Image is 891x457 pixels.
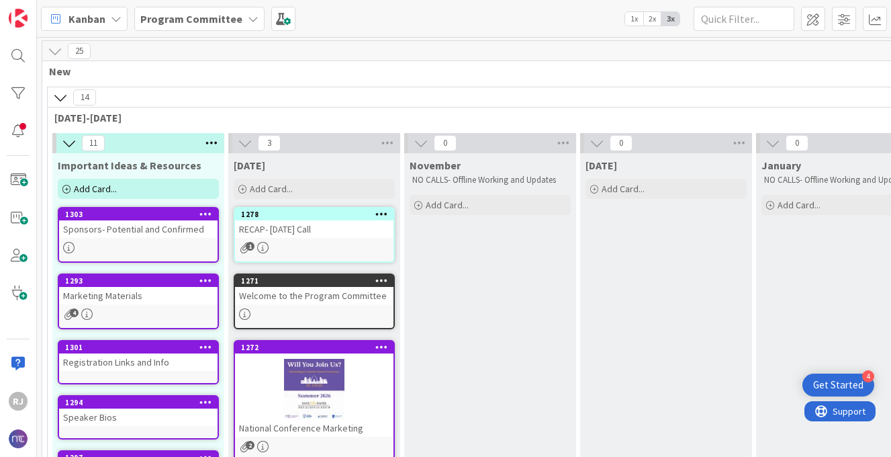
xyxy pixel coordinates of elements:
[235,275,393,287] div: 1271
[9,9,28,28] img: Visit kanbanzone.com
[258,135,281,151] span: 3
[625,12,643,26] span: 1x
[70,308,79,317] span: 4
[694,7,794,31] input: Quick Filter...
[28,2,61,18] span: Support
[59,208,218,220] div: 1303
[661,12,679,26] span: 3x
[246,242,254,251] span: 1
[246,441,254,450] span: 2
[585,159,617,172] span: December 5th
[59,208,218,238] div: 1303Sponsors- Potential and Confirmed
[241,210,393,219] div: 1278
[59,275,218,287] div: 1293
[82,135,105,151] span: 11
[235,220,393,238] div: RECAP- [DATE] Call
[235,208,393,220] div: 1278
[9,429,28,448] img: avatar
[241,276,393,286] div: 1271
[235,341,393,437] div: 1272National Conference Marketing
[434,135,457,151] span: 0
[65,398,218,407] div: 1294
[68,11,105,27] span: Kanban
[235,341,393,354] div: 1272
[65,276,218,286] div: 1293
[59,287,218,304] div: Marketing Materials
[426,199,469,211] span: Add Card...
[59,354,218,371] div: Registration Links and Info
[813,378,863,392] div: Get Started
[241,343,393,352] div: 1272
[65,343,218,352] div: 1301
[802,374,874,397] div: Open Get Started checklist, remaining modules: 4
[610,135,632,151] span: 0
[761,159,801,172] span: January
[68,43,91,59] span: 25
[235,275,393,304] div: 1271Welcome to the Program Committee
[412,175,568,185] p: NO CALLS- Offline Working and Updates
[59,397,218,409] div: 1294
[59,275,218,304] div: 1293Marketing Materials
[235,419,393,437] div: National Conference Marketing
[643,12,661,26] span: 2x
[602,183,645,195] span: Add Card...
[59,220,218,238] div: Sponsors- Potential and Confirmed
[862,370,874,382] div: 4
[58,159,201,172] span: Important Ideas & Resources
[59,397,218,426] div: 1294Speaker Bios
[73,89,96,106] span: 14
[74,183,117,195] span: Add Card...
[234,159,265,172] span: October 3rd
[59,409,218,426] div: Speaker Bios
[786,135,808,151] span: 0
[9,392,28,411] div: RJ
[410,159,461,172] span: November
[250,183,293,195] span: Add Card...
[59,341,218,371] div: 1301Registration Links and Info
[140,12,242,26] b: Program Committee
[235,208,393,238] div: 1278RECAP- [DATE] Call
[59,341,218,354] div: 1301
[65,210,218,219] div: 1303
[778,199,820,211] span: Add Card...
[235,287,393,304] div: Welcome to the Program Committee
